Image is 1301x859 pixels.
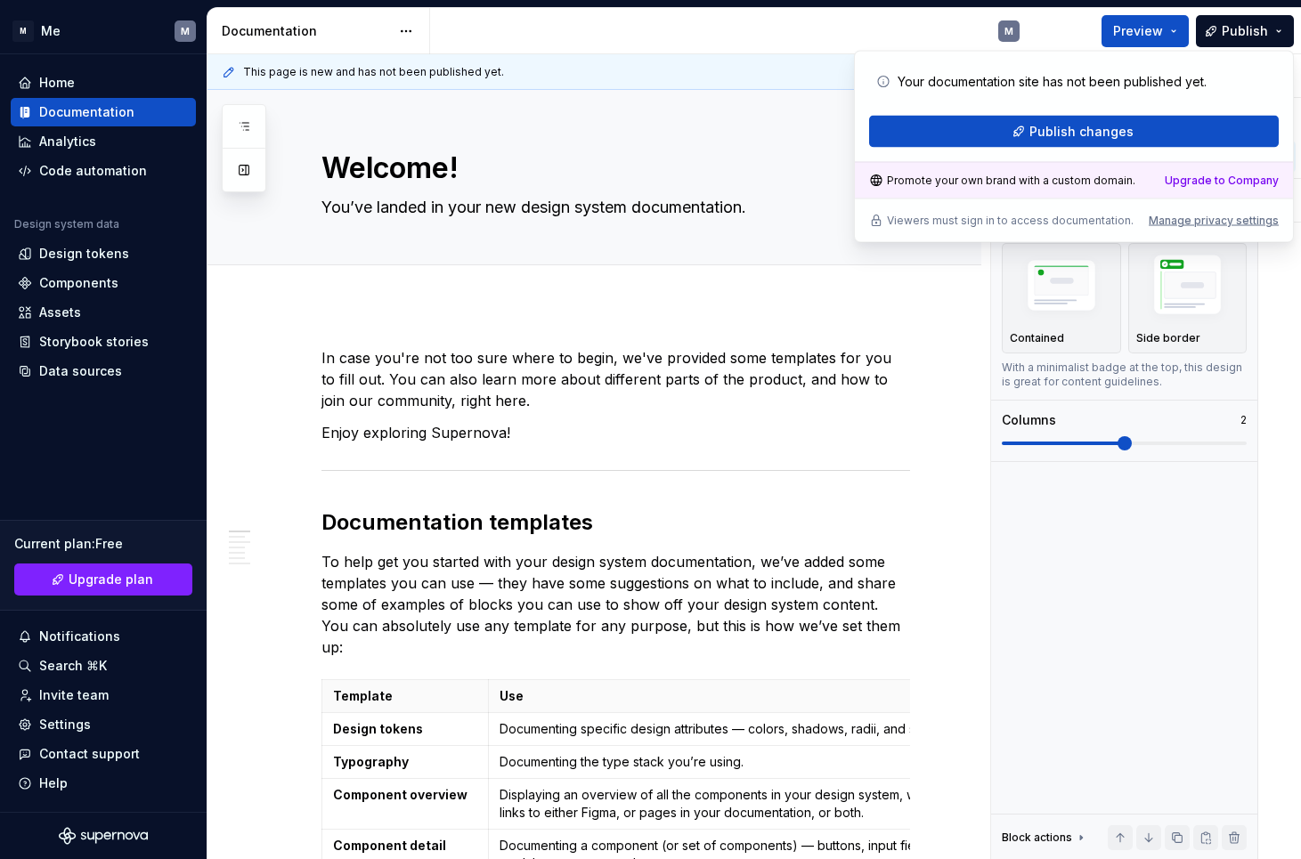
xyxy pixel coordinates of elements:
[12,20,34,42] div: M
[39,245,129,263] div: Design tokens
[14,217,119,231] div: Design system data
[1240,413,1247,427] p: 2
[1113,22,1163,40] span: Preview
[1002,831,1072,845] div: Block actions
[1002,825,1088,850] div: Block actions
[11,652,196,680] button: Search ⌘K
[318,193,907,222] textarea: You’ve landed in your new design system documentation.
[39,657,107,675] div: Search ⌘K
[39,274,118,292] div: Components
[39,628,120,645] div: Notifications
[1136,331,1200,345] p: Side border
[222,22,390,40] div: Documentation
[11,298,196,327] a: Assets
[39,103,134,121] div: Documentation
[41,22,61,40] div: Me
[39,133,96,150] div: Analytics
[11,710,196,739] a: Settings
[333,787,468,802] strong: Component overview
[11,357,196,385] a: Data sources
[11,98,196,126] a: Documentation
[500,753,950,771] p: Documenting the type stack you’re using.
[1136,249,1240,327] img: placeholder
[11,157,196,185] a: Code automation
[4,12,203,50] button: MMeM
[898,73,1207,91] p: Your documentation site has not been published yet.
[1002,361,1247,389] div: With a minimalist badge at the top, this design is great for content guidelines.
[11,239,196,268] a: Design tokens
[1222,22,1268,40] span: Publish
[500,786,950,822] p: Displaying an overview of all the components in your design system, with links to either Figma, o...
[1002,411,1056,429] div: Columns
[39,333,149,351] div: Storybook stories
[39,74,75,92] div: Home
[1102,15,1189,47] button: Preview
[39,304,81,321] div: Assets
[318,147,907,190] textarea: Welcome!
[1029,123,1134,141] span: Publish changes
[1010,331,1064,345] p: Contained
[333,687,477,705] p: Template
[500,687,950,705] p: Use
[14,535,192,553] div: Current plan : Free
[333,721,423,736] strong: Design tokens
[1004,24,1013,38] div: M
[321,508,910,537] h2: Documentation templates
[321,422,910,443] p: Enjoy exploring Supernova!
[869,174,1135,188] div: Promote your own brand with a custom domain.
[869,116,1279,148] button: Publish changes
[11,127,196,156] a: Analytics
[887,214,1134,228] p: Viewers must sign in to access documentation.
[59,827,148,845] svg: Supernova Logo
[11,69,196,97] a: Home
[39,162,147,180] div: Code automation
[333,754,409,769] strong: Typography
[321,347,910,411] p: In case you're not too sure where to begin, we've provided some templates for you to fill out. Yo...
[333,838,446,853] strong: Component detail
[1165,174,1279,188] a: Upgrade to Company
[321,551,910,658] p: To help get you started with your design system documentation, we’ve added some templates you can...
[1010,253,1113,322] img: placeholder
[39,362,122,380] div: Data sources
[11,622,196,651] button: Notifications
[11,740,196,768] button: Contact support
[11,769,196,798] button: Help
[39,774,68,792] div: Help
[11,269,196,297] a: Components
[39,716,91,733] div: Settings
[181,24,190,38] div: M
[1002,243,1121,353] button: placeholderContained
[500,720,950,738] p: Documenting specific design attributes — colors, shadows, radii, and so on.
[1149,214,1279,228] button: Manage privacy settings
[39,686,109,704] div: Invite team
[39,745,140,763] div: Contact support
[1196,15,1294,47] button: Publish
[11,328,196,356] a: Storybook stories
[1128,243,1248,353] button: placeholderSide border
[243,65,504,79] span: This page is new and has not been published yet.
[11,681,196,709] a: Invite team
[69,571,153,588] span: Upgrade plan
[14,563,192,596] a: Upgrade plan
